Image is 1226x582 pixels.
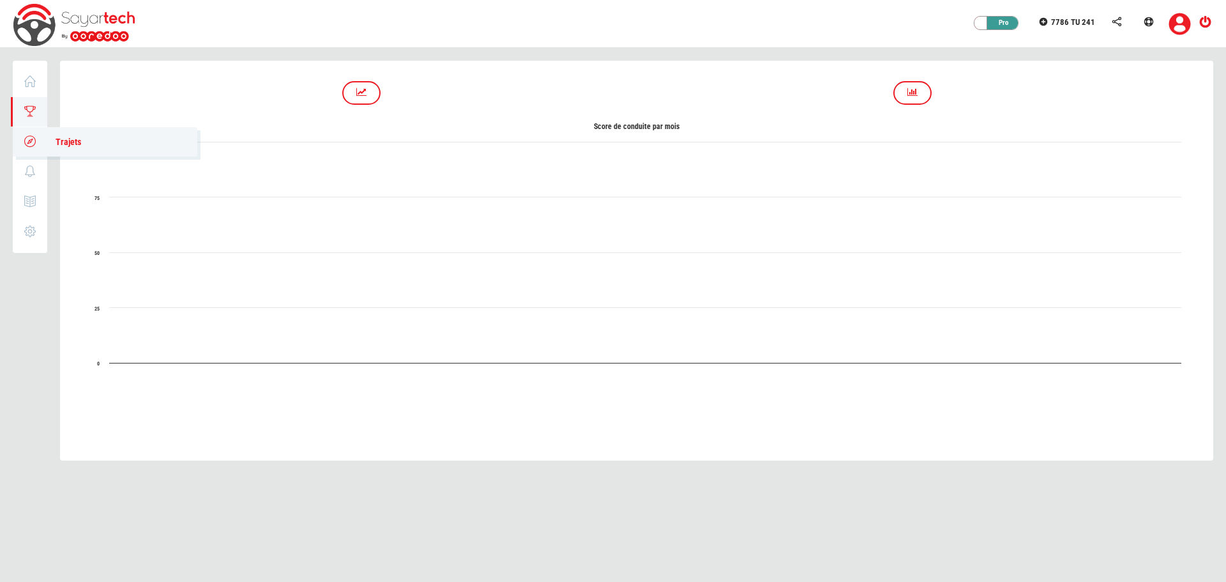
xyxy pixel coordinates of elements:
[86,117,1188,372] svg: Score de conduite par mois
[95,195,100,201] text: 75
[594,122,680,131] text: Score de conduite par mois
[95,250,100,256] text: 50
[13,127,197,157] a: Trajets
[1051,17,1095,27] span: 7786 TU 241
[43,137,81,147] span: Trajets
[95,306,100,312] text: 25
[981,17,1019,29] div: Pro
[97,361,100,367] text: 0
